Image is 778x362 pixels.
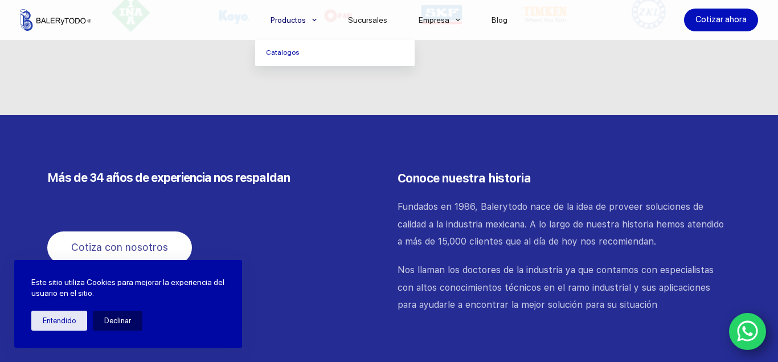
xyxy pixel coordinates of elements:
[398,201,727,247] span: Fundados en 1986, Balerytodo nace de la idea de proveer soluciones de calidad a la industria mexi...
[47,231,192,264] a: Cotiza con nosotros
[398,265,716,310] span: Nos llaman los doctores de la industria ya que contamos con especialistas con altos conocimientos...
[398,171,531,185] span: Conoce nuestra historia
[20,9,91,31] img: Balerytodo
[31,311,87,331] button: Entendido
[729,313,767,351] a: WhatsApp
[31,277,225,299] p: Este sitio utiliza Cookies para mejorar la experiencia del usuario en el sitio.
[71,239,168,256] span: Cotiza con nosotros
[255,40,415,66] a: Catalogos
[47,170,290,185] span: Más de 34 años de experiencia nos respaldan
[684,9,758,31] a: Cotizar ahora
[93,311,142,331] button: Declinar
